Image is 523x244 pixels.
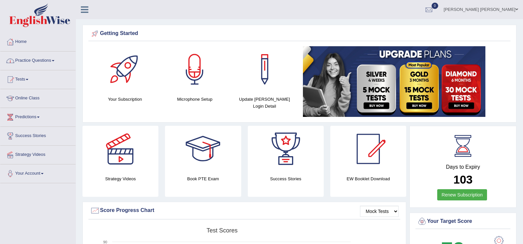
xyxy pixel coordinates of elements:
b: 103 [453,173,473,186]
h4: EW Booklet Download [330,175,406,182]
a: Renew Subscription [437,189,487,200]
a: Practice Questions [0,52,76,68]
div: Your Target Score [417,217,509,227]
a: Tests [0,70,76,87]
img: small5.jpg [303,46,485,117]
h4: Days to Expiry [417,164,509,170]
h4: Success Stories [248,175,324,182]
div: Getting Started [90,29,509,39]
a: Online Class [0,89,76,106]
h4: Strategy Videos [82,175,158,182]
a: Your Account [0,164,76,181]
a: Predictions [0,108,76,124]
span: 0 [432,3,438,9]
a: Strategy Videos [0,146,76,162]
h4: Microphone Setup [163,96,227,103]
tspan: Test scores [207,227,238,234]
div: Score Progress Chart [90,206,399,216]
a: Home [0,33,76,49]
text: 90 [103,240,107,244]
a: Success Stories [0,127,76,143]
h4: Your Subscription [93,96,157,103]
h4: Update [PERSON_NAME] Login Detail [233,96,296,110]
h4: Book PTE Exam [165,175,241,182]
